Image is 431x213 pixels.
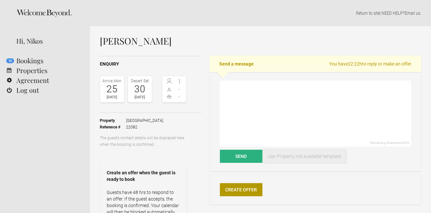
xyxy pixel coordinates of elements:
[126,124,163,130] span: 22082
[263,150,346,163] a: Use 'Property not available' template
[100,61,202,68] h2: Enquiry
[130,78,150,84] div: Depart Sat
[348,61,362,67] flynt-countdown: 22:22h
[130,94,150,101] div: [DATE]
[174,86,185,92] span: -
[102,94,122,101] div: [DATE]
[210,56,421,72] h2: Send a message
[16,36,80,46] div: Hi, Nikos
[220,150,262,163] button: Send
[100,117,126,124] strong: Property
[220,183,262,196] a: Create Offer
[174,78,185,85] span: 1
[107,169,180,183] strong: Create an offer when the guest is ready to book
[126,117,163,124] span: [GEOGRAPHIC_DATA]
[102,78,122,84] div: Arrive Mon
[102,84,122,94] div: 25
[329,61,411,67] span: You have to reply or make an offer
[356,10,380,16] a: Return to site
[100,124,126,130] strong: Reference #
[405,10,420,16] a: Email us
[6,58,14,63] flynt-notification-badge: 12
[130,84,150,94] div: 30
[100,10,421,16] p: | NEED HELP? .
[174,93,185,100] span: -
[100,135,187,148] p: The guest’s contact details will be displayed here when the booking is confirmed.
[100,36,421,46] h1: [PERSON_NAME]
